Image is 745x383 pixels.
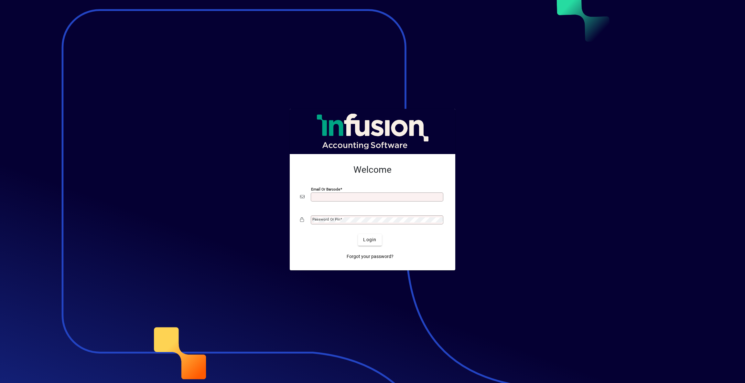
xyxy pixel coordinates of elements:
span: Forgot your password? [347,253,394,260]
button: Login [358,234,382,246]
span: Login [363,236,376,243]
mat-label: Password or Pin [312,217,340,222]
h2: Welcome [300,164,445,175]
mat-label: Email or Barcode [311,187,340,191]
a: Forgot your password? [344,251,396,263]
